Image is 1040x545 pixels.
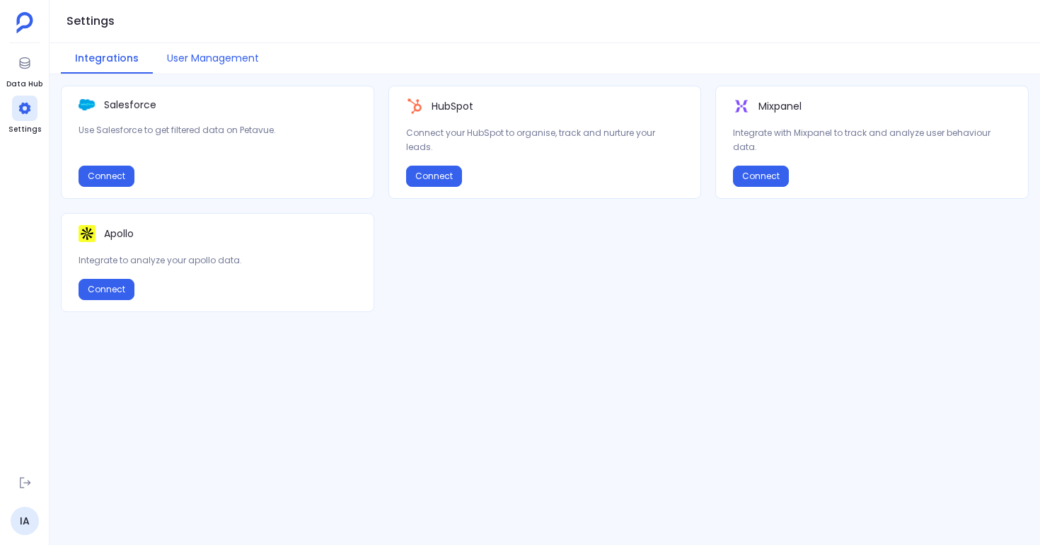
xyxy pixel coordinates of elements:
a: IA [11,507,39,535]
button: Integrations [61,43,153,74]
button: User Management [153,43,273,74]
span: Settings [8,124,41,135]
a: Settings [8,96,41,135]
p: Salesforce [104,98,156,112]
p: Integrate with Mixpanel to track and analyze user behaviour data. [733,126,1011,154]
p: Connect your HubSpot to organise, track and nurture your leads. [406,126,684,154]
p: Use Salesforce to get filtered data on Petavue. [79,123,357,137]
a: Data Hub [6,50,42,90]
p: Integrate to analyze your apollo data. [79,253,357,268]
p: Apollo [104,226,134,241]
button: Connect [406,166,462,187]
button: Connect [79,279,134,300]
button: Connect [79,166,134,187]
img: petavue logo [16,12,33,33]
button: Connect [733,166,789,187]
p: HubSpot [432,99,473,113]
p: Mixpanel [758,99,802,113]
span: Data Hub [6,79,42,90]
h1: Settings [67,11,115,31]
